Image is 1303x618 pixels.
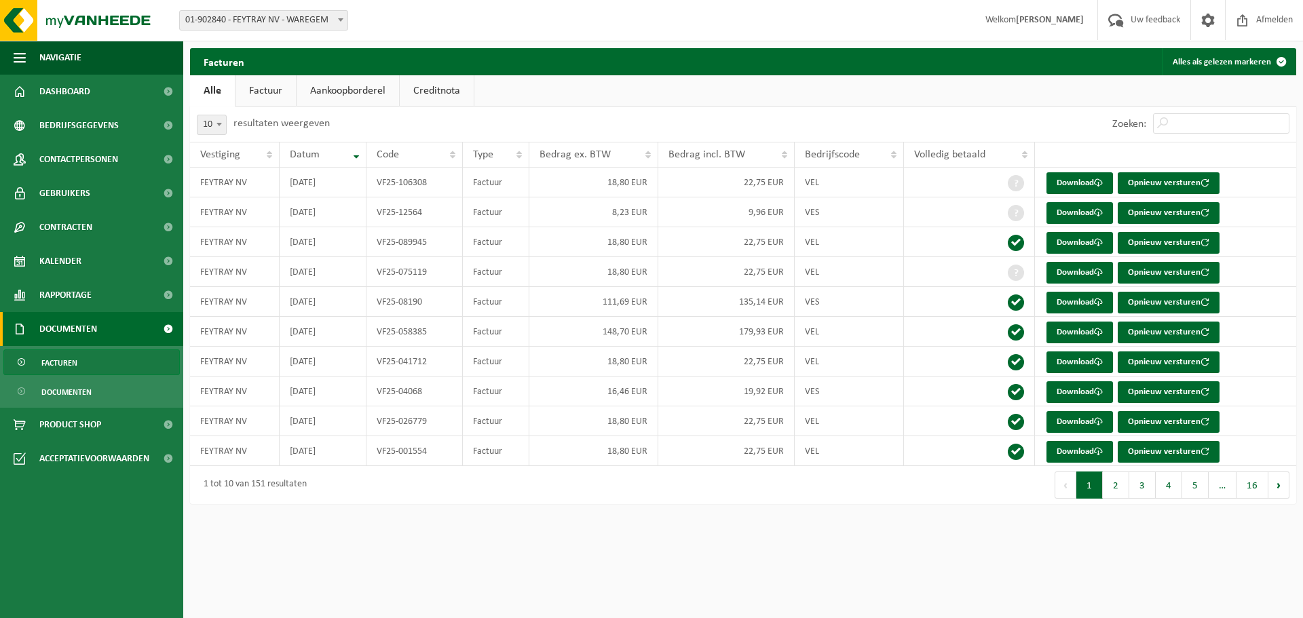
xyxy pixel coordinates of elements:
[1118,381,1220,403] button: Opnieuw versturen
[795,347,905,376] td: VEL
[190,376,280,406] td: FEYTRAY NV
[795,227,905,257] td: VEL
[366,347,463,376] td: VF25-041712
[400,75,474,107] a: Creditnota
[658,287,794,317] td: 135,14 EUR
[463,227,529,257] td: Factuur
[795,168,905,197] td: VEL
[280,168,366,197] td: [DATE]
[179,10,348,31] span: 01-902840 - FEYTRAY NV - WAREGEM
[39,109,119,142] span: Bedrijfsgegevens
[1118,202,1220,224] button: Opnieuw versturen
[529,376,658,406] td: 16,46 EUR
[1118,322,1220,343] button: Opnieuw versturen
[197,115,227,135] span: 10
[1046,411,1113,433] a: Download
[529,197,658,227] td: 8,23 EUR
[197,473,307,497] div: 1 tot 10 van 151 resultaten
[39,312,97,346] span: Documenten
[190,287,280,317] td: FEYTRAY NV
[463,406,529,436] td: Factuur
[1156,471,1182,499] button: 4
[366,376,463,406] td: VF25-04068
[190,48,258,75] h2: Facturen
[1118,411,1220,433] button: Opnieuw versturen
[658,406,794,436] td: 22,75 EUR
[658,347,794,376] td: 22,75 EUR
[1268,471,1289,499] button: Next
[529,436,658,466] td: 18,80 EUR
[463,287,529,317] td: Factuur
[190,197,280,227] td: FEYTRAY NV
[1016,15,1084,25] strong: [PERSON_NAME]
[473,149,493,160] span: Type
[3,379,180,404] a: Documenten
[795,376,905,406] td: VES
[190,317,280,347] td: FEYTRAY NV
[190,436,280,466] td: FEYTRAY NV
[280,436,366,466] td: [DATE]
[1076,471,1103,499] button: 1
[366,168,463,197] td: VF25-106308
[1118,292,1220,313] button: Opnieuw versturen
[190,227,280,257] td: FEYTRAY NV
[463,347,529,376] td: Factuur
[39,75,90,109] span: Dashboard
[1046,441,1113,463] a: Download
[1046,292,1113,313] a: Download
[280,197,366,227] td: [DATE]
[463,376,529,406] td: Factuur
[805,149,860,160] span: Bedrijfscode
[280,287,366,317] td: [DATE]
[280,406,366,436] td: [DATE]
[1118,172,1220,194] button: Opnieuw versturen
[41,379,92,405] span: Documenten
[1046,202,1113,224] a: Download
[39,41,81,75] span: Navigatie
[1118,441,1220,463] button: Opnieuw versturen
[795,197,905,227] td: VES
[39,176,90,210] span: Gebruikers
[529,257,658,287] td: 18,80 EUR
[280,376,366,406] td: [DATE]
[39,278,92,312] span: Rapportage
[540,149,611,160] span: Bedrag ex. BTW
[463,436,529,466] td: Factuur
[1118,262,1220,284] button: Opnieuw versturen
[795,436,905,466] td: VEL
[529,406,658,436] td: 18,80 EUR
[668,149,745,160] span: Bedrag incl. BTW
[658,257,794,287] td: 22,75 EUR
[366,436,463,466] td: VF25-001554
[463,168,529,197] td: Factuur
[190,406,280,436] td: FEYTRAY NV
[366,227,463,257] td: VF25-089945
[290,149,320,160] span: Datum
[463,197,529,227] td: Factuur
[280,227,366,257] td: [DATE]
[366,197,463,227] td: VF25-12564
[3,349,180,375] a: Facturen
[658,197,794,227] td: 9,96 EUR
[1046,262,1113,284] a: Download
[1055,471,1076,499] button: Previous
[366,406,463,436] td: VF25-026779
[795,406,905,436] td: VEL
[529,317,658,347] td: 148,70 EUR
[1236,471,1268,499] button: 16
[463,257,529,287] td: Factuur
[366,257,463,287] td: VF25-075119
[529,287,658,317] td: 111,69 EUR
[1046,322,1113,343] a: Download
[366,287,463,317] td: VF25-08190
[1046,172,1113,194] a: Download
[39,244,81,278] span: Kalender
[1112,119,1146,130] label: Zoeken:
[795,257,905,287] td: VEL
[280,257,366,287] td: [DATE]
[180,11,347,30] span: 01-902840 - FEYTRAY NV - WAREGEM
[1162,48,1295,75] button: Alles als gelezen markeren
[190,168,280,197] td: FEYTRAY NV
[366,317,463,347] td: VF25-058385
[529,227,658,257] td: 18,80 EUR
